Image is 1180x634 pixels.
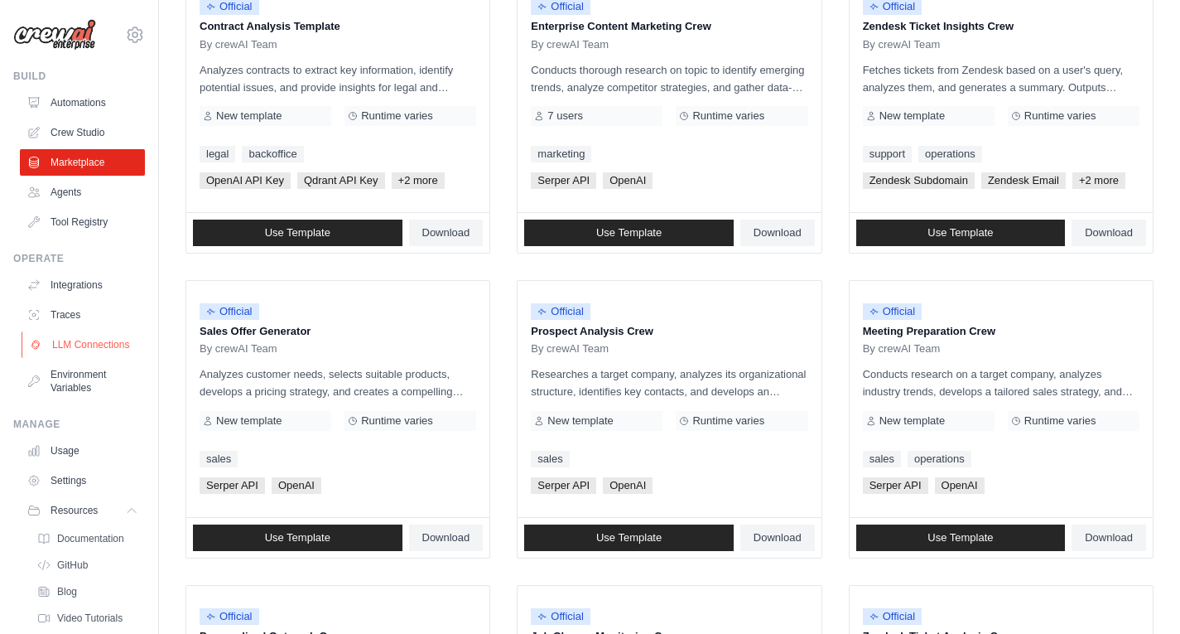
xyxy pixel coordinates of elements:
span: Official [531,608,590,625]
span: Official [200,303,259,320]
span: OpenAI [272,477,321,494]
span: Official [863,608,922,625]
span: +2 more [1072,172,1125,189]
a: Integrations [20,272,145,298]
span: Use Template [265,226,330,240]
p: Conducts research on a target company, analyzes industry trends, develops a tailored sales strate... [863,365,1139,400]
a: Traces [20,302,145,328]
span: By crewAI Team [863,38,941,51]
span: Zendesk Subdomain [863,172,975,189]
a: Environment Variables [20,361,145,401]
a: marketing [531,146,591,162]
a: Download [1072,525,1146,551]
span: OpenAI API Key [200,172,291,189]
a: support [863,146,912,162]
a: Agents [20,179,145,206]
a: Use Template [193,220,402,246]
a: Download [409,220,484,246]
div: Build [13,70,145,83]
span: Runtime varies [361,109,433,123]
span: Official [200,608,259,625]
a: Documentation [30,527,145,550]
p: Zendesk Ticket Insights Crew [863,18,1139,35]
a: Download [740,220,815,246]
span: OpenAI [603,172,653,189]
p: Sales Offer Generator [200,323,476,340]
a: Use Template [193,525,402,551]
span: Runtime varies [692,109,764,123]
span: Download [754,531,802,544]
a: Crew Studio [20,119,145,146]
a: sales [531,451,569,467]
span: Use Template [596,531,662,544]
span: Use Template [927,531,993,544]
span: GitHub [57,559,88,572]
p: Fetches tickets from Zendesk based on a user's query, analyzes them, and generates a summary. Out... [863,61,1139,96]
p: Enterprise Content Marketing Crew [531,18,807,35]
a: backoffice [242,146,303,162]
a: Usage [20,438,145,464]
span: Serper API [863,477,928,494]
span: Runtime varies [1024,109,1096,123]
p: Analyzes contracts to extract key information, identify potential issues, and provide insights fo... [200,61,476,96]
a: Download [1072,220,1146,246]
p: Contract Analysis Template [200,18,476,35]
span: New template [216,414,282,428]
span: Use Template [265,531,330,544]
span: Blog [57,585,77,598]
span: New template [216,109,282,123]
p: Analyzes customer needs, selects suitable products, develops a pricing strategy, and creates a co... [200,365,476,400]
p: Meeting Preparation Crew [863,323,1139,340]
a: legal [200,146,235,162]
span: Download [422,226,470,240]
a: Download [409,525,484,551]
span: By crewAI Team [200,342,277,356]
span: 7 users [547,109,583,123]
a: Download [740,525,815,551]
a: Blog [30,580,145,603]
span: Documentation [57,532,124,545]
span: Qdrant API Key [297,172,385,189]
a: operations [908,451,971,467]
span: Video Tutorials [57,612,123,625]
a: Use Template [524,525,734,551]
a: sales [200,451,238,467]
span: Download [1085,531,1133,544]
div: Operate [13,252,145,265]
span: Download [422,531,470,544]
span: Serper API [531,172,596,189]
span: By crewAI Team [531,38,609,51]
a: Tool Registry [20,209,145,235]
div: Manage [13,418,145,431]
a: GitHub [30,554,145,577]
span: Runtime varies [361,414,433,428]
span: By crewAI Team [200,38,277,51]
span: Serper API [200,477,265,494]
span: Official [531,303,590,320]
a: operations [918,146,982,162]
span: New template [547,414,613,428]
span: Download [1085,226,1133,240]
p: Prospect Analysis Crew [531,323,807,340]
a: sales [863,451,901,467]
a: Use Template [524,220,734,246]
span: Zendesk Email [981,172,1066,189]
a: Settings [20,467,145,494]
a: Video Tutorials [30,607,145,630]
img: Logo [13,19,96,51]
a: LLM Connections [22,332,147,358]
span: OpenAI [935,477,985,494]
p: Conducts thorough research on topic to identify emerging trends, analyze competitor strategies, a... [531,61,807,96]
button: Resources [20,497,145,524]
span: By crewAI Team [863,342,941,356]
span: OpenAI [603,477,653,494]
p: Researches a target company, analyzes its organizational structure, identifies key contacts, and ... [531,365,807,400]
span: Use Template [596,226,662,240]
span: New template [879,109,945,123]
span: +2 more [392,172,445,189]
span: New template [879,414,945,428]
span: Download [754,226,802,240]
span: By crewAI Team [531,342,609,356]
a: Marketplace [20,149,145,176]
span: Use Template [927,226,993,240]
